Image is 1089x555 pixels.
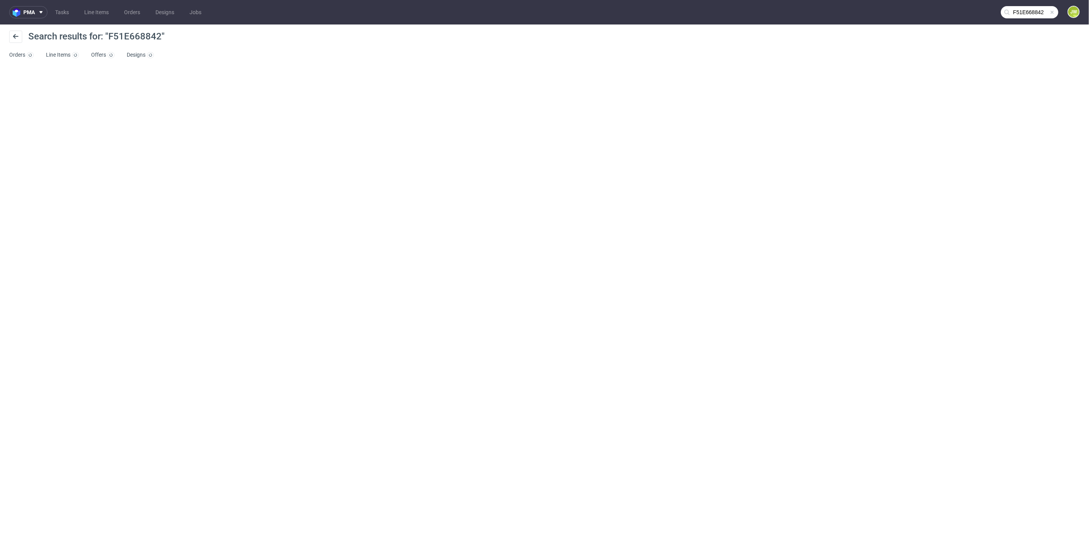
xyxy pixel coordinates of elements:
a: Tasks [51,6,74,18]
span: pma [23,10,35,15]
span: Search results for: "F51E668842" [28,31,165,42]
a: Designs [127,49,154,61]
a: Orders [119,6,145,18]
a: Jobs [185,6,206,18]
a: Line Items [80,6,113,18]
button: pma [9,6,47,18]
img: logo [13,8,23,17]
a: Orders [9,49,34,61]
a: Offers [91,49,114,61]
a: Line Items [46,49,79,61]
a: Designs [151,6,179,18]
figcaption: JW [1068,7,1079,17]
